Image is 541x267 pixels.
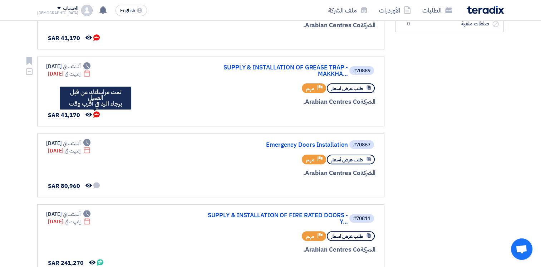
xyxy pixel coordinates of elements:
[120,8,135,13] span: English
[115,5,147,16] button: English
[63,210,80,218] span: أنشئت في
[65,147,80,155] span: إنتهت في
[46,63,90,70] div: [DATE]
[48,147,90,155] div: [DATE]
[353,142,370,147] div: #70867
[203,21,375,30] div: Arabian Centres Co.
[63,89,128,107] div: تمت مراسلتك من قبل العميل برجاء الرد في أقرب وقت
[203,97,375,107] div: Arabian Centres Co.
[331,233,363,240] span: طلب عرض أسعار
[46,210,90,218] div: [DATE]
[48,70,90,78] div: [DATE]
[331,85,363,92] span: طلب عرض أسعار
[48,34,80,43] span: SAR 41,170
[48,111,80,120] span: SAR 41,170
[404,20,413,28] span: 0
[205,142,348,148] a: Emergency Doors Installation
[360,169,376,178] span: الشركة
[306,85,314,92] span: مهم
[48,182,80,190] span: SAR 80,960
[360,21,376,30] span: الشركة
[360,97,376,106] span: الشركة
[63,63,80,70] span: أنشئت في
[65,70,80,78] span: إنتهت في
[46,140,90,147] div: [DATE]
[37,11,78,15] div: [DEMOGRAPHIC_DATA]
[467,6,504,14] img: Teradix logo
[306,156,314,163] span: مهم
[395,15,504,33] a: صفقات ملغية0
[205,64,348,77] a: SUPPLY & INSTALLATION OF GREASE TRAP - MAKKHA...
[331,156,363,163] span: طلب عرض أسعار
[373,2,417,19] a: الأوردرات
[48,218,90,225] div: [DATE]
[323,2,373,19] a: ملف الشركة
[511,238,532,260] a: Open chat
[81,5,93,16] img: profile_test.png
[353,68,370,73] div: #70889
[306,233,314,240] span: مهم
[63,5,78,11] div: الحساب
[360,245,376,254] span: الشركة
[205,212,348,225] a: SUPPLY & INSTALLATION OF FIRE RATED DOORS - Y...
[63,140,80,147] span: أنشئت في
[417,2,458,19] a: الطلبات
[203,245,375,254] div: Arabian Centres Co.
[203,169,375,178] div: Arabian Centres Co.
[353,216,370,221] div: #70811
[65,218,80,225] span: إنتهت في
